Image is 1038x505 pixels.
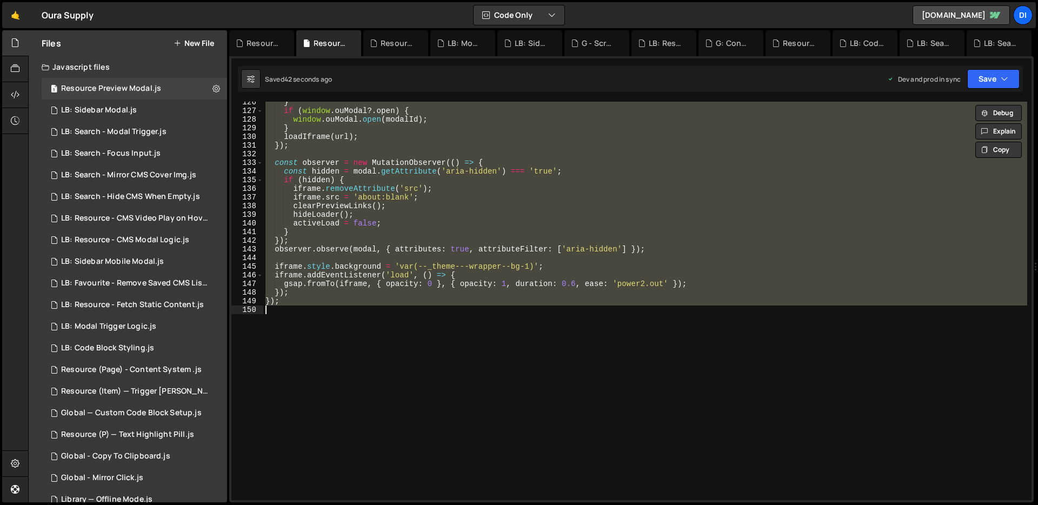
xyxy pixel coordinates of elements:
[231,176,263,184] div: 135
[984,38,1019,49] div: LB: Search - Modal Trigger.js
[231,132,263,141] div: 130
[42,99,227,121] div: 14937/45352.js
[61,322,156,331] div: LB: Modal Trigger Logic.js
[61,127,167,137] div: LB: Search - Modal Trigger.js
[231,236,263,245] div: 142
[231,271,263,280] div: 146
[42,208,231,229] div: 14937/38901.js
[61,387,210,396] div: Resource (Item) — Trigger [PERSON_NAME] on Save.js
[61,365,202,375] div: Resource (Page) - Content System .js
[61,278,210,288] div: LB: Favourite - Remove Saved CMS List.js
[716,38,750,49] div: G: Conditional Element Visibility.js
[231,228,263,236] div: 141
[42,294,227,316] div: 14937/45864.js
[231,107,263,115] div: 127
[265,75,332,84] div: Saved
[42,78,227,99] div: 14937/47868.js
[231,184,263,193] div: 136
[42,424,227,446] div: 14937/44597.js
[783,38,817,49] div: Resource (Page) - Content System .js
[61,170,196,180] div: LB: Search - Mirror CMS Cover Img.js
[231,219,263,228] div: 140
[174,39,214,48] button: New File
[61,105,137,115] div: LB: Sidebar Modal.js
[448,38,482,49] div: LB: Modal Trigger Logic.js
[967,69,1020,89] button: Save
[42,143,227,164] div: 14937/45456.js
[42,273,231,294] div: 14937/45672.js
[42,229,227,251] div: LB: Resource - CMS Modal Logic.js
[51,85,57,94] span: 1
[231,167,263,176] div: 134
[231,150,263,158] div: 132
[231,210,263,219] div: 139
[231,98,263,107] div: 126
[231,262,263,271] div: 145
[247,38,281,49] div: Resource (Item) — Clear Filter Buttons.js
[61,408,202,418] div: Global — Custom Code Block Setup.js
[917,38,951,49] div: LB: Search - Mirror CMS Cover Img.js
[975,105,1022,121] button: Debug
[231,158,263,167] div: 133
[61,235,189,245] div: LB: Resource - CMS Modal Logic.js
[231,305,263,314] div: 150
[231,124,263,132] div: 129
[61,343,154,353] div: LB: Code Block Styling.js
[231,254,263,262] div: 144
[42,9,94,22] div: Oura Supply
[42,359,227,381] div: 14937/46006.js
[42,467,227,489] div: 14937/44471.js
[42,186,227,208] div: 14937/44851.js
[61,451,170,461] div: Global - Copy To Clipboard.js
[42,251,227,273] div: 14937/44593.js
[29,56,227,78] div: Javascript files
[231,202,263,210] div: 138
[231,245,263,254] div: 143
[975,123,1022,139] button: Explain
[582,38,616,49] div: G - Scrollbar Toggle.js
[42,316,227,337] div: 14937/45544.js
[850,38,884,49] div: LB: Code Block Styling.js
[284,75,332,84] div: 42 seconds ago
[887,75,961,84] div: Dev and prod in sync
[42,402,227,424] div: 14937/44281.js
[61,84,161,94] div: Resource Preview Modal.js
[381,38,415,49] div: Resource (Item) — Load Dynamic Modal (AJAX).css
[231,288,263,297] div: 148
[61,473,143,483] div: Global - Mirror Click.js
[231,297,263,305] div: 149
[61,430,194,440] div: Resource (P) — Text Highlight Pill.js
[474,5,564,25] button: Code Only
[42,337,227,359] div: 14937/46038.js
[231,115,263,124] div: 128
[61,495,152,504] div: Library — Offline Mode.js
[42,446,227,467] div: 14937/44582.js
[314,38,348,49] div: Resource Preview Modal.js
[913,5,1010,25] a: [DOMAIN_NAME]
[61,300,204,310] div: LB: Resource - Fetch Static Content.js
[231,280,263,288] div: 147
[42,381,231,402] div: 14937/43515.js
[42,164,227,186] div: 14937/38911.js
[515,38,549,49] div: LB: Sidebar Mobile Modal.js
[231,141,263,150] div: 131
[61,214,210,223] div: LB: Resource - CMS Video Play on Hover.js
[61,149,161,158] div: LB: Search - Focus Input.js
[61,257,164,267] div: LB: Sidebar Mobile Modal.js
[649,38,683,49] div: LB: Resource - CMS Video Play on Hover.js
[61,192,200,202] div: LB: Search - Hide CMS When Empty.js
[42,121,227,143] div: 14937/38913.js
[1013,5,1033,25] a: Di
[231,193,263,202] div: 137
[42,37,61,49] h2: Files
[975,142,1022,158] button: Copy
[2,2,29,28] a: 🤙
